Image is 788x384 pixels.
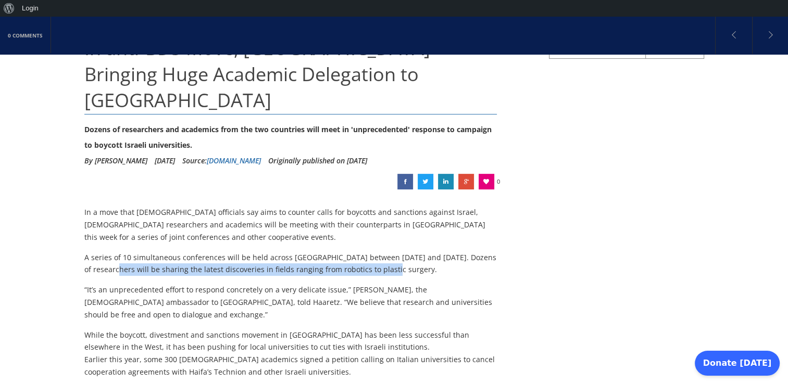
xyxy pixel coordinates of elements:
a: In anti-BDS Move, Italy Bringing Huge Academic Delegation to Israel [458,174,474,189]
div: Source: [182,153,261,169]
li: Originally published on [DATE] [268,153,367,169]
p: A series of 10 simultaneous conferences will be held across [GEOGRAPHIC_DATA] between [DATE] and ... [84,251,497,276]
a: In anti-BDS Move, Italy Bringing Huge Academic Delegation to Israel [418,174,433,189]
div: Dozens of researchers and academics from the two countries will meet in 'unprecedented' response ... [84,122,497,153]
li: [DATE] [155,153,175,169]
p: “It’s an unprecedented effort to respond concretely on a very delicate issue,” [PERSON_NAME], the... [84,284,497,321]
p: While the boycott, divestment and sanctions movement in [GEOGRAPHIC_DATA] has been less successfu... [84,329,497,378]
a: In anti-BDS Move, Italy Bringing Huge Academic Delegation to Israel [397,174,413,189]
span: In anti-BDS Move, [GEOGRAPHIC_DATA] Bringing Huge Academic Delegation to [GEOGRAPHIC_DATA] [84,35,430,113]
p: In a move that [DEMOGRAPHIC_DATA] officials say aims to counter calls for boycotts and sanctions ... [84,206,497,243]
li: By [PERSON_NAME] [84,153,147,169]
span: 0 [497,174,500,189]
a: In anti-BDS Move, Italy Bringing Huge Academic Delegation to Israel [438,174,454,189]
a: [DOMAIN_NAME] [207,156,261,165]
